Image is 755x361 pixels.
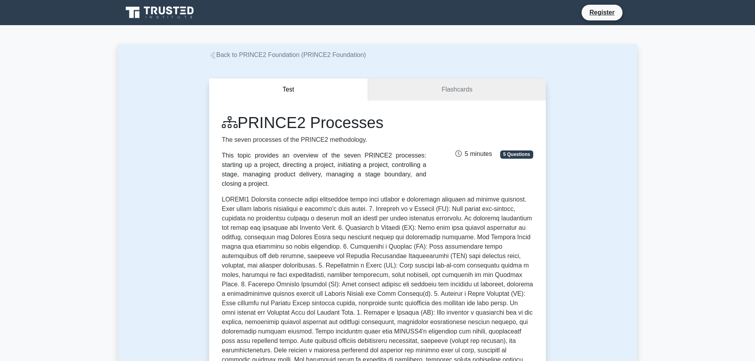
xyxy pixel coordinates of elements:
[368,79,546,101] a: Flashcards
[500,150,533,158] span: 5 Questions
[222,113,426,132] h1: PRINCE2 Processes
[455,150,492,157] span: 5 minutes
[222,135,426,145] p: The seven processes of the PRINCE2 methodology.
[222,151,426,189] div: This topic provides an overview of the seven PRINCE2 processes: starting up a project, directing ...
[209,51,366,58] a: Back to PRINCE2 Foundation (PRINCE2 Foundation)
[585,7,619,17] a: Register
[209,79,368,101] button: Test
